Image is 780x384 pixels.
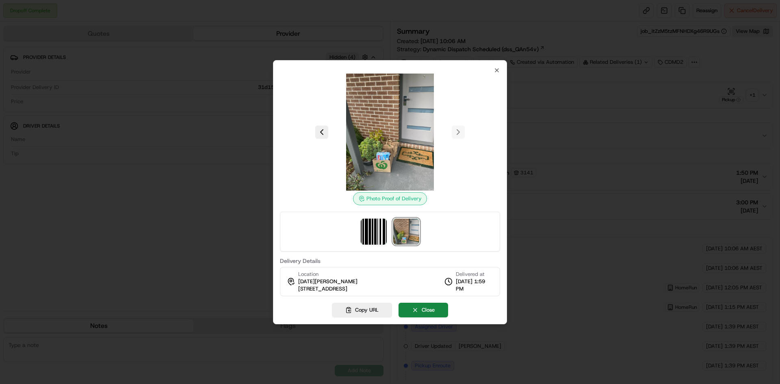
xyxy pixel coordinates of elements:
[361,219,387,245] img: barcode_scan_on_pickup image
[353,192,427,205] div: Photo Proof of Delivery
[332,303,392,317] button: Copy URL
[393,219,419,245] img: photo_proof_of_delivery image
[456,278,493,293] span: [DATE] 1:59 PM
[456,271,493,278] span: Delivered at
[331,74,448,191] img: photo_proof_of_delivery image
[298,271,318,278] span: Location
[298,278,357,285] span: [DATE][PERSON_NAME]
[399,303,448,317] button: Close
[280,258,500,264] label: Delivery Details
[298,285,347,293] span: [STREET_ADDRESS]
